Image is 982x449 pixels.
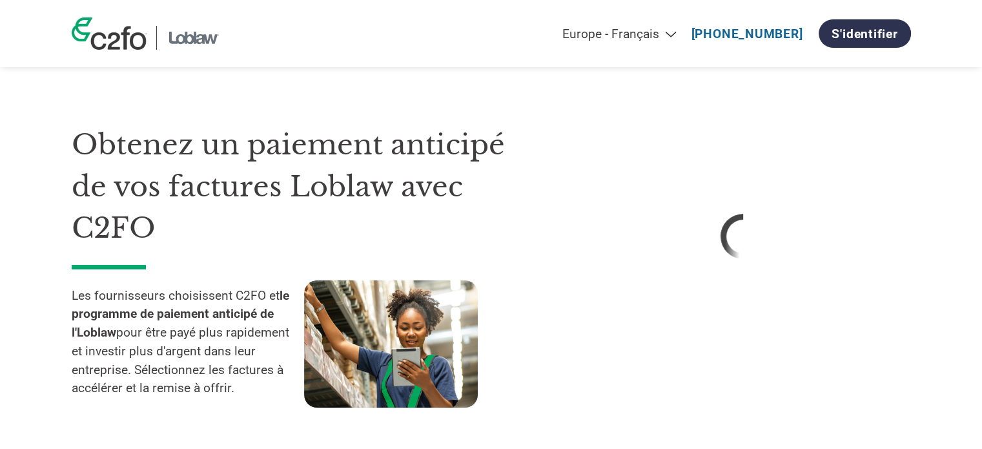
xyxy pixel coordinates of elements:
p: Les fournisseurs choisissent C2FO et pour être payé plus rapidement et investir plus d'argent dan... [72,287,304,399]
img: c2fo logo [72,17,147,50]
h1: Obtenez un paiement anticipé de vos factures Loblaw avec C2FO [72,124,537,249]
a: S'identifier [819,19,910,48]
strong: le programme de paiement anticipé de l'Loblaw [72,288,289,340]
img: supply chain worker [304,280,478,408]
img: Loblaw [167,26,221,50]
a: [PHONE_NUMBER] [691,26,803,41]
